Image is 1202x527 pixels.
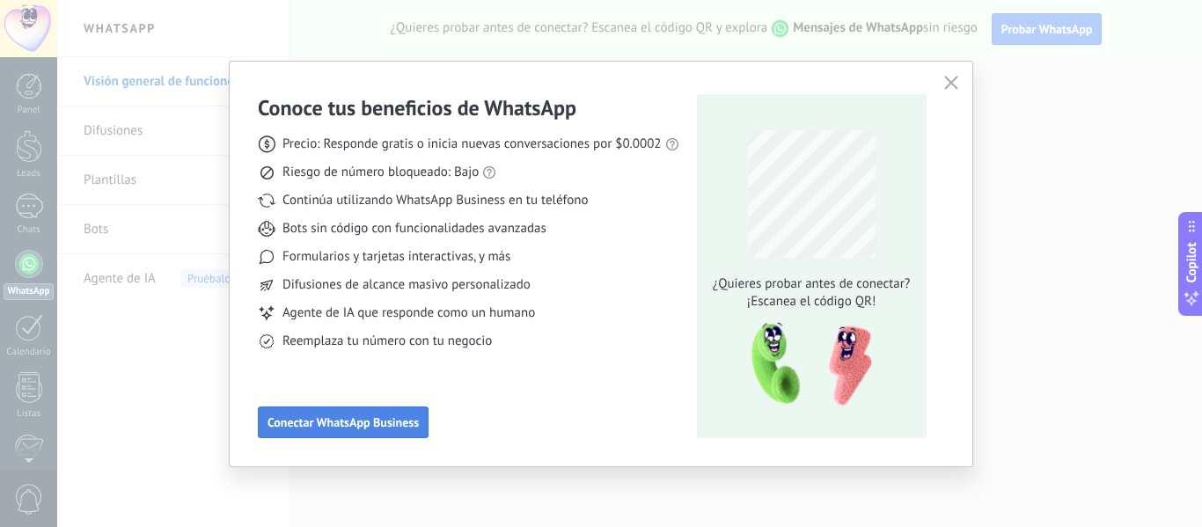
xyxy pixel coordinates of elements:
span: Reemplaza tu número con tu negocio [282,333,492,350]
button: Conectar WhatsApp Business [258,406,429,438]
span: Precio: Responde gratis o inicia nuevas conversaciones por $0.0002 [282,135,662,153]
span: Bots sin código con funcionalidades avanzadas [282,220,546,238]
h3: Conoce tus beneficios de WhatsApp [258,94,576,121]
span: Continúa utilizando WhatsApp Business en tu teléfono [282,192,588,209]
span: Formularios y tarjetas interactivas, y más [282,248,510,266]
span: Copilot [1183,242,1200,282]
span: ¡Escanea el código QR! [707,293,915,311]
span: Agente de IA que responde como un humano [282,304,535,322]
span: Difusiones de alcance masivo personalizado [282,276,531,294]
span: Conectar WhatsApp Business [268,416,419,428]
img: qr-pic-1x.png [737,318,876,412]
span: Riesgo de número bloqueado: Bajo [282,164,479,181]
span: ¿Quieres probar antes de conectar? [707,275,915,293]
